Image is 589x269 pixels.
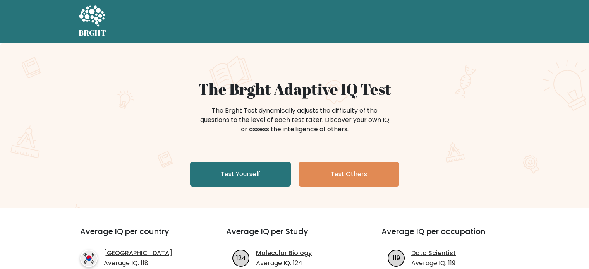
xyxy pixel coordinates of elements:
h3: Average IQ per country [80,227,198,245]
a: Molecular Biology [256,248,312,258]
div: The Brght Test dynamically adjusts the difficulty of the questions to the level of each test take... [198,106,392,134]
h3: Average IQ per Study [226,227,363,245]
p: Average IQ: 118 [104,259,172,268]
p: Average IQ: 124 [256,259,312,268]
img: country [80,250,98,267]
h3: Average IQ per occupation [381,227,518,245]
text: 124 [236,253,246,262]
a: BRGHT [79,3,106,39]
a: Test Yourself [190,162,291,187]
p: Average IQ: 119 [411,259,456,268]
text: 119 [393,253,400,262]
h1: The Brght Adaptive IQ Test [106,80,484,98]
a: Data Scientist [411,248,456,258]
h5: BRGHT [79,28,106,38]
a: Test Others [299,162,399,187]
a: [GEOGRAPHIC_DATA] [104,248,172,258]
